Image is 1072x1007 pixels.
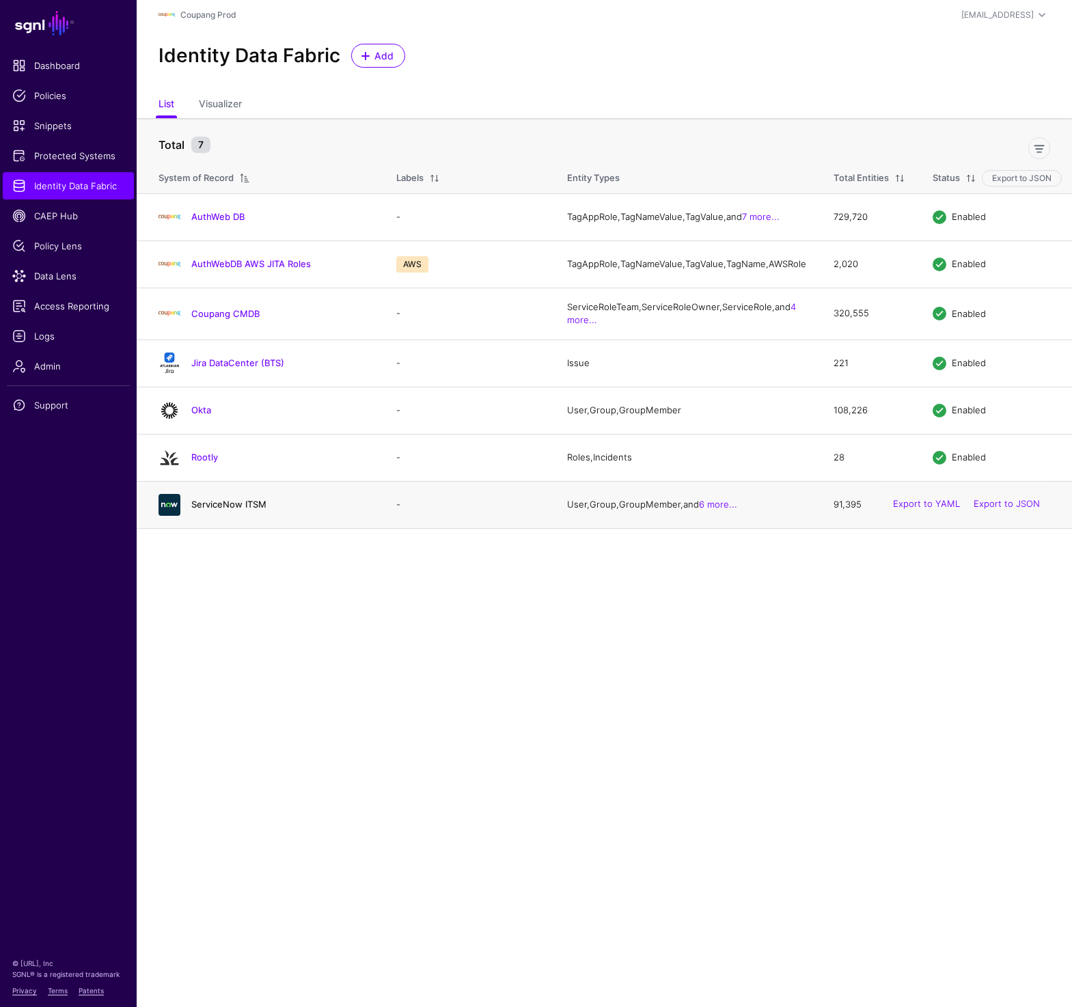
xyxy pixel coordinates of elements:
[383,387,553,434] td: -
[159,400,180,422] img: svg+xml;base64,PHN2ZyB3aWR0aD0iNjQiIGhlaWdodD0iNjQiIHZpZXdCb3g9IjAgMCA2NCA2NCIgZmlsbD0ibm9uZSIgeG...
[974,499,1040,510] a: Export to JSON
[159,92,174,118] a: List
[159,44,340,68] h2: Identity Data Fabric
[191,258,311,269] a: AuthWebDB AWS JITA Roles
[12,119,124,133] span: Snippets
[3,52,134,79] a: Dashboard
[933,171,960,185] div: Status
[12,209,124,223] span: CAEP Hub
[820,340,919,387] td: 221
[396,171,424,185] div: Labels
[12,987,37,995] a: Privacy
[3,82,134,109] a: Policies
[982,170,1062,187] button: Export to JSON
[820,240,919,288] td: 2,020
[12,269,124,283] span: Data Lens
[191,452,218,463] a: Rootly
[12,329,124,343] span: Logs
[383,434,553,481] td: -
[180,10,236,20] a: Coupang Prod
[3,202,134,230] a: CAEP Hub
[383,481,553,528] td: -
[820,193,919,240] td: 729,720
[553,193,820,240] td: TagAppRole, TagNameValue, TagValue, and
[742,211,780,222] a: 7 more...
[820,387,919,434] td: 108,226
[553,481,820,528] td: User, Group, GroupMember, and
[699,499,737,510] a: 6 more...
[159,171,234,185] div: System of Record
[952,211,986,222] span: Enabled
[952,307,986,318] span: Enabled
[553,387,820,434] td: User, Group, GroupMember
[12,59,124,72] span: Dashboard
[12,299,124,313] span: Access Reporting
[553,240,820,288] td: TagAppRole, TagNameValue, TagValue, TagName, AWSRole
[159,253,180,275] img: svg+xml;base64,PHN2ZyBpZD0iTG9nbyIgeG1sbnM9Imh0dHA6Ly93d3cudzMub3JnLzIwMDAvc3ZnIiB3aWR0aD0iMTIxLj...
[159,494,180,516] img: svg+xml;base64,PHN2ZyB3aWR0aD0iNjQiIGhlaWdodD0iNjQiIHZpZXdCb3g9IjAgMCA2NCA2NCIgZmlsbD0ibm9uZSIgeG...
[159,7,175,23] img: svg+xml;base64,PHN2ZyBpZD0iTG9nbyIgeG1sbnM9Imh0dHA6Ly93d3cudzMub3JnLzIwMDAvc3ZnIiB3aWR0aD0iMTIxLj...
[3,112,134,139] a: Snippets
[820,288,919,340] td: 320,555
[820,481,919,528] td: 91,395
[79,987,104,995] a: Patents
[191,357,284,368] a: Jira DataCenter (BTS)
[961,9,1034,21] div: [EMAIL_ADDRESS]
[12,969,124,980] p: SGNL® is a registered trademark
[373,49,396,63] span: Add
[191,499,266,510] a: ServiceNow ITSM
[3,172,134,199] a: Identity Data Fabric
[834,171,889,185] div: Total Entities
[191,404,211,415] a: Okta
[952,452,986,463] span: Enabled
[199,92,242,118] a: Visualizer
[952,258,986,269] span: Enabled
[3,142,134,169] a: Protected Systems
[3,292,134,320] a: Access Reporting
[12,149,124,163] span: Protected Systems
[159,138,184,152] strong: Total
[553,434,820,481] td: Roles, Incidents
[159,353,180,374] img: svg+xml;base64,PHN2ZyB3aWR0aD0iMTQxIiBoZWlnaHQ9IjE2NCIgdmlld0JveD0iMCAwIDE0MSAxNjQiIGZpbGw9Im5vbm...
[383,288,553,340] td: -
[3,353,134,380] a: Admin
[159,447,180,469] img: svg+xml;base64,PHN2ZyB3aWR0aD0iMjQiIGhlaWdodD0iMjQiIHZpZXdCb3g9IjAgMCAyNCAyNCIgZmlsbD0ibm9uZSIgeG...
[191,308,260,319] a: Coupang CMDB
[12,398,124,412] span: Support
[3,262,134,290] a: Data Lens
[12,239,124,253] span: Policy Lens
[159,303,180,325] img: svg+xml;base64,PHN2ZyBpZD0iTG9nbyIgeG1sbnM9Imh0dHA6Ly93d3cudzMub3JnLzIwMDAvc3ZnIiB3aWR0aD0iMTIxLj...
[12,89,124,102] span: Policies
[12,179,124,193] span: Identity Data Fabric
[191,211,245,222] a: AuthWeb DB
[48,987,68,995] a: Terms
[567,172,620,183] span: Entity Types
[3,322,134,350] a: Logs
[383,340,553,387] td: -
[191,137,210,153] small: 7
[952,357,986,368] span: Enabled
[383,193,553,240] td: -
[159,206,180,228] img: svg+xml;base64,PHN2ZyBpZD0iTG9nbyIgeG1sbnM9Imh0dHA6Ly93d3cudzMub3JnLzIwMDAvc3ZnIiB3aWR0aD0iMTIxLj...
[553,340,820,387] td: Issue
[396,256,428,273] span: AWS
[3,232,134,260] a: Policy Lens
[952,404,986,415] span: Enabled
[12,359,124,373] span: Admin
[8,8,128,38] a: SGNL
[12,958,124,969] p: © [URL], Inc
[893,499,960,510] a: Export to YAML
[351,44,405,68] a: Add
[553,288,820,340] td: ServiceRoleTeam, ServiceRoleOwner, ServiceRole, and
[820,434,919,481] td: 28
